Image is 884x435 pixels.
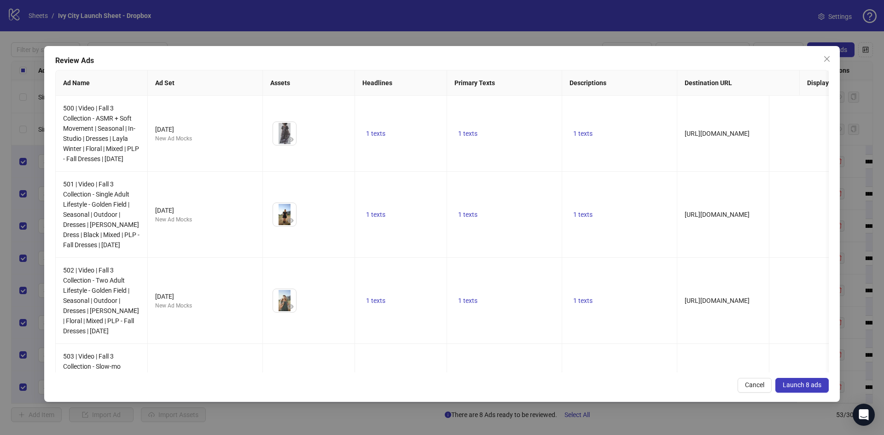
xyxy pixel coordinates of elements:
[155,134,255,143] div: New Ad Mocks
[362,128,389,139] button: 1 texts
[677,70,800,96] th: Destination URL
[155,302,255,310] div: New Ad Mocks
[562,70,677,96] th: Descriptions
[273,289,296,312] img: Asset 1
[287,217,294,224] span: eye
[685,211,750,218] span: [URL][DOMAIN_NAME]
[55,55,829,66] div: Review Ads
[148,70,263,96] th: Ad Set
[447,70,562,96] th: Primary Texts
[63,104,139,162] span: 500 | Video | Fall 3 Collection - ASMR + Soft Movement | Seasonal | In-Studio | Dresses | Layla W...
[738,378,772,393] button: Cancel
[287,303,294,310] span: eye
[366,130,385,137] span: 1 texts
[820,52,834,66] button: Close
[263,70,355,96] th: Assets
[155,205,255,215] div: [DATE]
[355,70,447,96] th: Headlines
[362,209,389,220] button: 1 texts
[287,136,294,143] span: eye
[783,381,821,389] span: Launch 8 ads
[366,211,385,218] span: 1 texts
[285,301,296,312] button: Preview
[573,211,593,218] span: 1 texts
[56,70,148,96] th: Ad Name
[63,353,140,431] span: 503 | Video | Fall 3 Collection - Slow-mo Walking - Back of Model | Seasonal | Outdoor | Dresses ...
[155,291,255,302] div: [DATE]
[823,55,831,63] span: close
[458,297,477,304] span: 1 texts
[362,295,389,306] button: 1 texts
[273,203,296,226] img: Asset 1
[285,215,296,226] button: Preview
[454,295,481,306] button: 1 texts
[155,124,255,134] div: [DATE]
[454,209,481,220] button: 1 texts
[458,130,477,137] span: 1 texts
[454,128,481,139] button: 1 texts
[573,130,593,137] span: 1 texts
[155,215,255,224] div: New Ad Mocks
[745,381,764,389] span: Cancel
[570,128,596,139] button: 1 texts
[853,404,875,426] div: Open Intercom Messenger
[366,297,385,304] span: 1 texts
[285,134,296,145] button: Preview
[570,295,596,306] button: 1 texts
[685,297,750,304] span: [URL][DOMAIN_NAME]
[573,297,593,304] span: 1 texts
[63,267,139,335] span: 502 | Video | Fall 3 Collection - Two Adult Lifestyle - Golden Field | Seasonal | Outdoor | Dress...
[458,211,477,218] span: 1 texts
[685,130,750,137] span: [URL][DOMAIN_NAME]
[775,378,829,393] button: Launch 8 ads
[63,180,140,249] span: 501 | Video | Fall 3 Collection - Single Adult Lifestyle - Golden Field | Seasonal | Outdoor | Dr...
[570,209,596,220] button: 1 texts
[273,122,296,145] img: Asset 1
